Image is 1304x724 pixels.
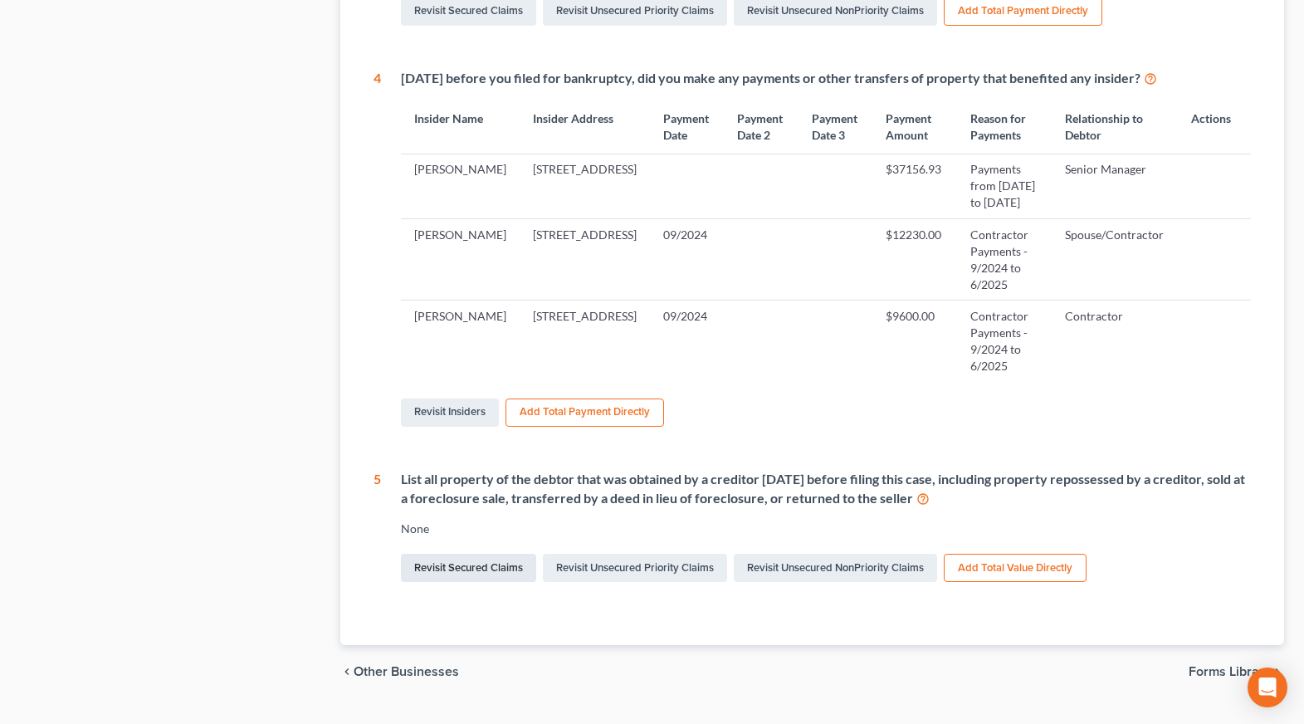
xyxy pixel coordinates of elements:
button: Forms Library chevron_right [1189,665,1284,678]
th: Reason for Payments [957,101,1052,154]
td: $12230.00 [872,218,957,300]
span: Other Businesses [354,665,459,678]
div: List all property of the debtor that was obtained by a creditor [DATE] before filing this case, i... [401,470,1251,508]
td: Contractor [1052,301,1178,382]
td: $9600.00 [872,301,957,382]
th: Insider Address [520,101,650,154]
a: Revisit Insiders [401,399,499,427]
td: [PERSON_NAME] [401,301,520,382]
th: Insider Name [401,101,520,154]
i: chevron_right [1271,665,1284,678]
th: Relationship to Debtor [1052,101,1178,154]
th: Payment Amount [872,101,957,154]
td: [PERSON_NAME] [401,218,520,300]
td: [STREET_ADDRESS] [520,301,650,382]
td: [PERSON_NAME] [401,154,520,218]
td: 09/2024 [650,218,724,300]
td: Contractor Payments - 9/2024 to 6/2025 [957,218,1052,300]
td: Spouse/Contractor [1052,218,1178,300]
i: chevron_left [340,665,354,678]
th: Payment Date [650,101,724,154]
button: chevron_left Other Businesses [340,665,459,678]
span: Forms Library [1189,665,1271,678]
button: Add Total Value Directly [944,554,1087,582]
div: 4 [374,69,381,430]
td: Contractor Payments - 9/2024 to 6/2025 [957,301,1052,382]
div: 5 [374,470,381,586]
div: Open Intercom Messenger [1248,668,1287,707]
td: [STREET_ADDRESS] [520,218,650,300]
td: Payments from [DATE] to [DATE] [957,154,1052,218]
th: Payment Date 2 [724,101,799,154]
div: None [401,521,1251,537]
td: 09/2024 [650,301,724,382]
td: [STREET_ADDRESS] [520,154,650,218]
div: [DATE] before you filed for bankruptcy, did you make any payments or other transfers of property ... [401,69,1251,88]
a: Revisit Secured Claims [401,554,536,582]
a: Revisit Unsecured NonPriority Claims [734,554,937,582]
td: Senior Manager [1052,154,1178,218]
a: Revisit Unsecured Priority Claims [543,554,727,582]
button: Add Total Payment Directly [505,399,664,427]
th: Actions [1178,101,1251,154]
td: $37156.93 [872,154,957,218]
th: Payment Date 3 [799,101,873,154]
